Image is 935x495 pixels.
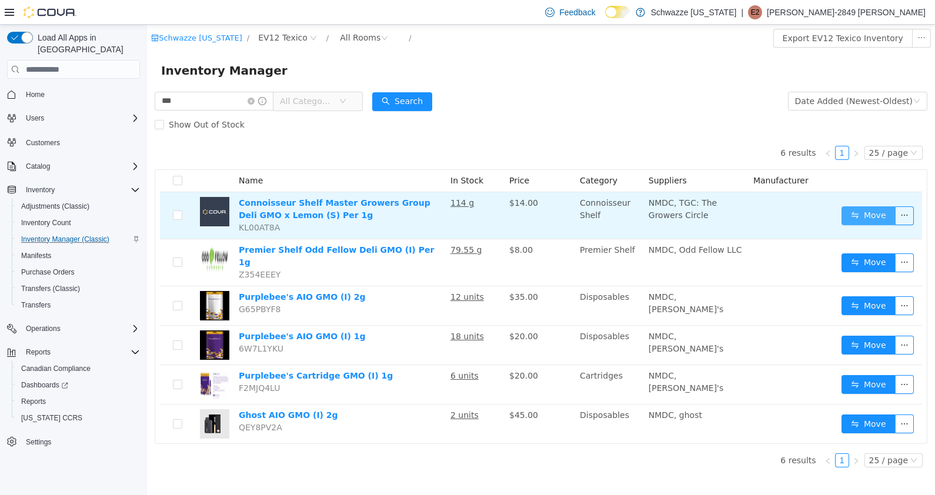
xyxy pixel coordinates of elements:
[21,364,91,373] span: Canadian Compliance
[694,311,749,330] button: icon: swapMove
[2,133,145,150] button: Customers
[748,272,767,290] button: icon: ellipsis
[16,411,87,425] a: [US_STATE] CCRS
[303,173,327,183] u: 114 g
[16,282,140,296] span: Transfers (Classic)
[502,151,540,160] span: Suppliers
[21,159,55,173] button: Catalog
[4,9,12,17] i: icon: shop
[674,429,688,443] li: Previous Page
[428,380,497,419] td: Disposables
[2,86,145,103] button: Home
[688,429,702,443] li: 1
[502,173,570,195] span: NMDC, TGC: The Growers Circle
[748,229,767,247] button: icon: ellipsis
[702,121,716,135] li: Next Page
[12,410,145,426] button: [US_STATE] CCRS
[92,307,219,316] a: Purplebee's AIO GMO (I) 1g
[677,433,684,440] i: icon: left
[763,125,770,133] i: icon: down
[694,229,749,247] button: icon: swapMove
[53,266,82,296] img: Purplebee's AIO GMO (I) 2g hero shot
[722,122,761,135] div: 25 / page
[21,322,65,336] button: Operations
[362,346,391,356] span: $20.00
[21,218,71,228] span: Inventory Count
[21,345,140,359] span: Reports
[633,429,669,443] li: 6 results
[53,345,82,374] img: Purplebee's Cartridge GMO (I) 1g hero shot
[7,81,140,481] nav: Complex example
[92,346,246,356] a: Purplebee's Cartridge GMO (I) 1g
[21,183,59,197] button: Inventory
[12,198,145,215] button: Adjustments (Classic)
[24,6,76,18] img: Cova
[606,151,662,160] span: Manufacturer
[92,267,219,277] a: Purplebee's AIO GMO (I) 2g
[21,111,49,125] button: Users
[362,267,391,277] span: $35.00
[26,90,45,99] span: Home
[21,345,55,359] button: Reports
[748,5,762,19] div: Erik-2849 Southard
[26,324,61,333] span: Operations
[4,9,95,18] a: icon: shopSchwazze [US_STATE]
[694,390,749,409] button: icon: swapMove
[92,319,136,329] span: 6W7L1YKU
[21,267,75,277] span: Purchase Orders
[21,235,109,244] span: Inventory Manager (Classic)
[225,68,285,86] button: icon: searchSearch
[163,10,170,17] i: icon: close-circle
[2,320,145,337] button: Operations
[16,394,140,409] span: Reports
[16,298,55,312] a: Transfers
[26,162,50,171] span: Catalog
[303,220,335,230] u: 79.55 g
[362,386,391,395] span: $45.00
[92,245,133,255] span: Z354EEEY
[26,437,51,447] span: Settings
[303,307,337,316] u: 18 units
[428,215,497,262] td: Premier Shelf
[626,4,766,23] button: Export EV12 Texico Inventory
[16,378,73,392] a: Dashboards
[21,87,140,102] span: Home
[21,251,51,260] span: Manifests
[92,151,116,160] span: Name
[303,151,336,160] span: In Stock
[21,136,65,150] a: Customers
[362,151,382,160] span: Price
[26,138,60,148] span: Customers
[26,185,55,195] span: Inventory
[21,397,46,406] span: Reports
[111,72,119,81] i: icon: info-circle
[179,9,182,18] span: /
[722,429,761,442] div: 25 / page
[16,199,140,213] span: Adjustments (Classic)
[689,429,702,442] a: 1
[540,1,600,24] a: Feedback
[428,301,497,340] td: Disposables
[751,5,760,19] span: E2
[21,88,49,102] a: Home
[303,386,332,395] u: 2 units
[502,220,595,230] span: NMDC, Odd Fellow LLC
[2,433,145,450] button: Settings
[26,347,51,357] span: Reports
[362,307,391,316] span: $20.00
[16,265,140,279] span: Purchase Orders
[21,202,89,211] span: Adjustments (Classic)
[502,346,576,368] span: NMDC, [PERSON_NAME]'s
[428,168,497,215] td: Connoisseur Shelf
[694,182,749,200] button: icon: swapMove
[234,10,241,17] i: icon: close-circle
[502,386,555,395] span: NMDC, ghost
[21,380,68,390] span: Dashboards
[12,297,145,313] button: Transfers
[502,307,576,329] span: NMDC, [PERSON_NAME]'s
[741,5,743,19] p: |
[502,267,576,289] span: NMDC, [PERSON_NAME]'s
[748,182,767,200] button: icon: ellipsis
[133,71,186,82] span: All Categories
[694,350,749,369] button: icon: swapMove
